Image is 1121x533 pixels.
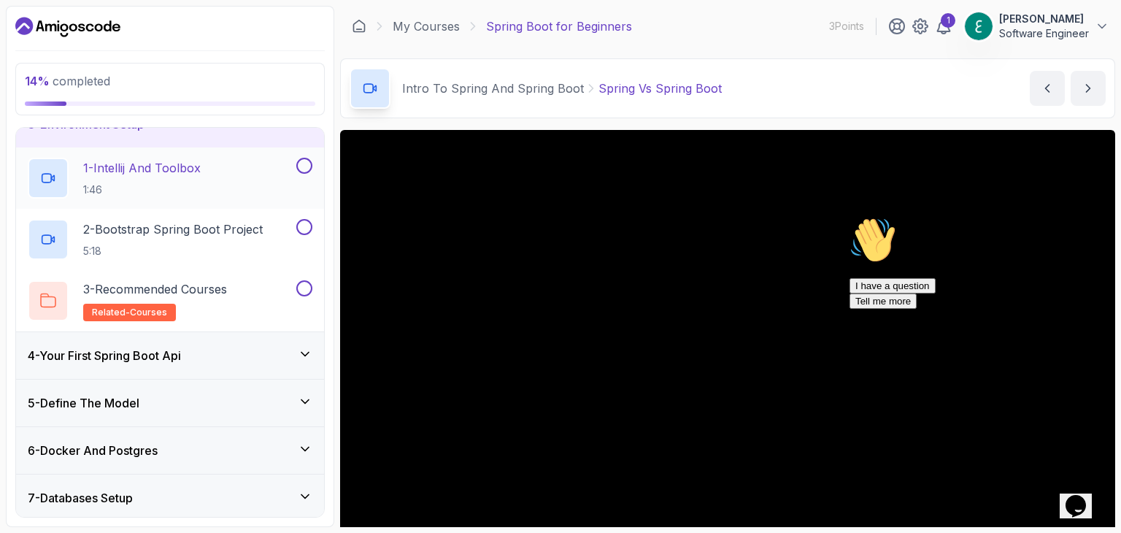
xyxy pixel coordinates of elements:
[28,219,312,260] button: 2-Bootstrap Spring Boot Project5:18
[1071,71,1106,106] button: next content
[28,280,312,321] button: 3-Recommended Coursesrelated-courses
[16,332,324,379] button: 4-Your First Spring Boot Api
[83,221,263,238] p: 2 - Bootstrap Spring Boot Project
[844,211,1106,467] iframe: chat widget
[941,13,955,28] div: 1
[1030,71,1065,106] button: previous content
[28,394,139,412] h3: 5 - Define The Model
[6,6,53,53] img: :wave:
[92,307,167,318] span: related-courses
[6,83,73,98] button: Tell me more
[486,18,632,35] p: Spring Boot for Beginners
[1060,475,1106,518] iframe: chat widget
[83,244,263,258] p: 5:18
[16,475,324,521] button: 7-Databases Setup
[935,18,952,35] a: 1
[965,12,993,40] img: user profile image
[16,427,324,474] button: 6-Docker And Postgres
[999,26,1089,41] p: Software Engineer
[999,12,1089,26] p: [PERSON_NAME]
[598,80,722,97] p: Spring Vs Spring Boot
[28,442,158,459] h3: 6 - Docker And Postgres
[83,159,201,177] p: 1 - Intellij And Toolbox
[83,280,227,298] p: 3 - Recommended Courses
[393,18,460,35] a: My Courses
[25,74,50,88] span: 14 %
[6,67,92,83] button: I have a question
[352,19,366,34] a: Dashboard
[83,183,201,197] p: 1:46
[25,74,110,88] span: completed
[16,380,324,426] button: 5-Define The Model
[28,158,312,199] button: 1-Intellij And Toolbox1:46
[964,12,1109,41] button: user profile image[PERSON_NAME]Software Engineer
[28,347,181,364] h3: 4 - Your First Spring Boot Api
[402,80,584,97] p: Intro To Spring And Spring Boot
[15,15,120,39] a: Dashboard
[28,489,133,507] h3: 7 - Databases Setup
[6,6,269,98] div: 👋Hi! How can we help?I have a questionTell me more
[6,44,145,55] span: Hi! How can we help?
[829,19,864,34] p: 3 Points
